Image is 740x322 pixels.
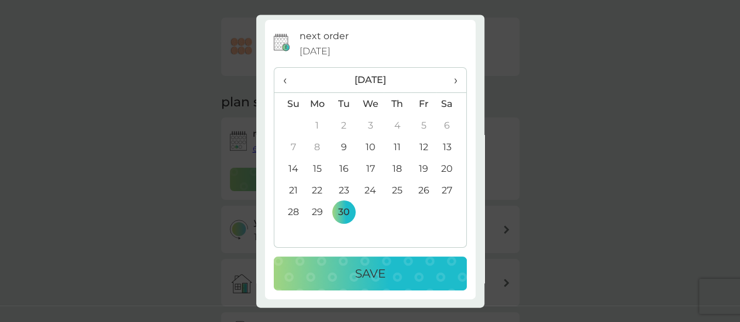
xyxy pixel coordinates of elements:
td: 13 [436,137,466,158]
td: 21 [274,180,304,202]
td: 29 [304,202,331,223]
th: Fr [411,93,437,115]
td: 12 [411,137,437,158]
td: 1 [304,115,331,137]
td: 8 [304,137,331,158]
td: 3 [357,115,384,137]
td: 22 [304,180,331,202]
td: 16 [331,158,357,180]
td: 9 [331,137,357,158]
th: Tu [331,93,357,115]
th: Th [384,93,410,115]
td: 5 [411,115,437,137]
th: [DATE] [304,68,437,94]
span: [DATE] [300,44,331,59]
td: 19 [411,158,437,180]
td: 2 [331,115,357,137]
th: Sa [436,93,466,115]
td: 25 [384,180,410,202]
td: 15 [304,158,331,180]
td: 6 [436,115,466,137]
td: 14 [274,158,304,180]
td: 10 [357,137,384,158]
span: ‹ [283,68,295,93]
td: 7 [274,137,304,158]
span: › [445,68,457,93]
td: 24 [357,180,384,202]
td: 18 [384,158,410,180]
th: Su [274,93,304,115]
td: 4 [384,115,410,137]
p: Save [355,265,386,283]
td: 26 [411,180,437,202]
td: 11 [384,137,410,158]
th: Mo [304,93,331,115]
th: We [357,93,384,115]
p: next order [300,29,349,44]
td: 28 [274,202,304,223]
td: 30 [331,202,357,223]
td: 20 [436,158,466,180]
td: 27 [436,180,466,202]
td: 17 [357,158,384,180]
td: 23 [331,180,357,202]
button: Save [274,257,467,291]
